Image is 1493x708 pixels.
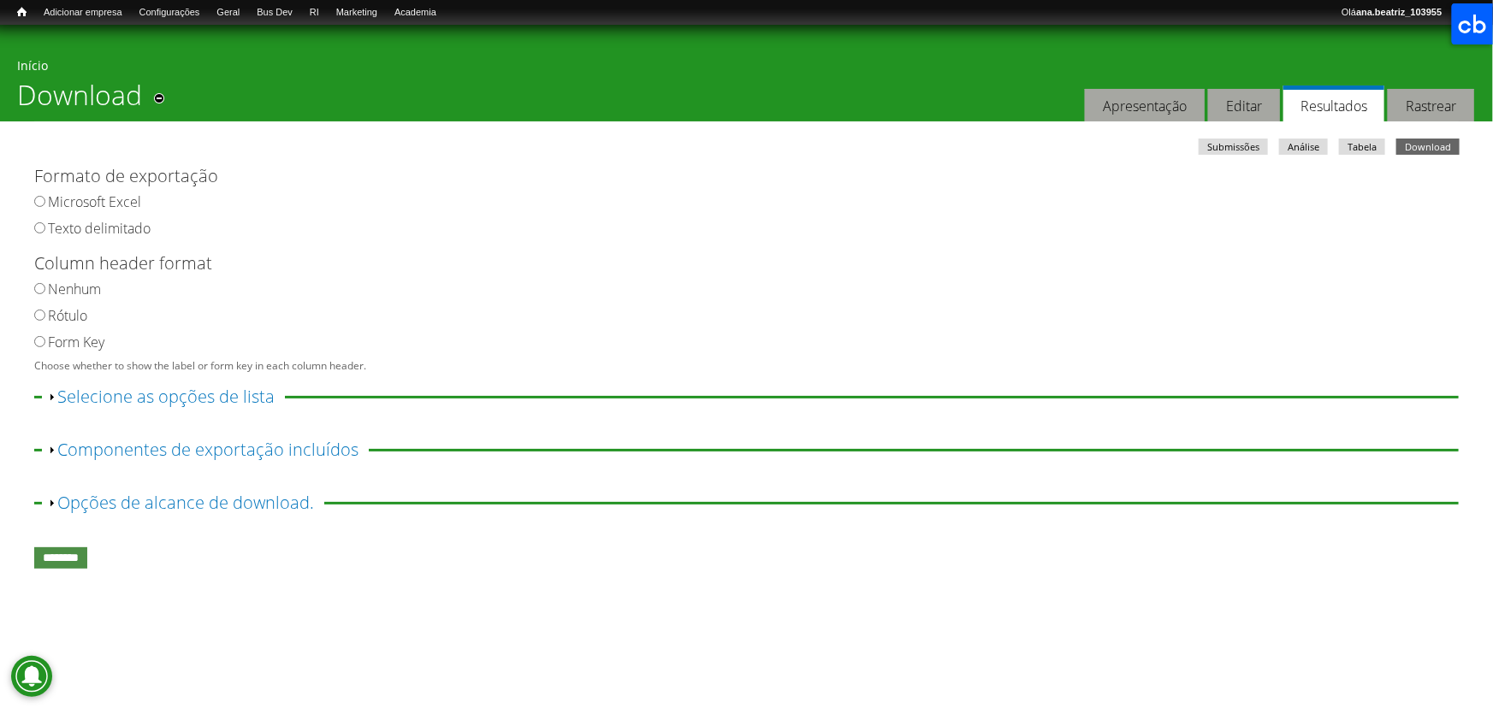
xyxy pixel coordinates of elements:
[17,6,27,18] span: Início
[9,4,35,21] a: Início
[35,4,131,21] a: Adicionar empresa
[1199,139,1268,155] a: Submissões
[1396,139,1460,155] a: Download
[328,4,386,21] a: Marketing
[48,219,151,238] label: Texto delimitado
[1450,4,1484,21] a: Sair
[57,438,358,461] a: Componentes de exportação incluídos
[48,192,141,211] label: Microsoft Excel
[34,360,1448,373] div: Choose whether to show the label or form key in each column header.
[48,333,104,351] label: Form Key
[34,251,1431,276] label: Column header format
[17,79,142,121] h1: Download
[386,4,445,21] a: Academia
[57,491,314,514] a: Opções de alcance de download.
[48,306,87,325] label: Rótulo
[248,4,301,21] a: Bus Dev
[1085,89,1205,122] a: Apresentação
[1279,139,1328,155] a: Análise
[1283,86,1384,122] a: Resultados
[301,4,328,21] a: RI
[1356,7,1442,17] strong: ana.beatriz_103955
[1339,139,1385,155] a: Tabela
[1208,89,1280,122] a: Editar
[131,4,209,21] a: Configurações
[1388,89,1474,122] a: Rastrear
[34,163,1431,189] label: Formato de exportação
[1333,4,1450,21] a: Oláana.beatriz_103955
[48,280,101,298] label: Nenhum
[57,385,275,408] a: Selecione as opções de lista
[208,4,248,21] a: Geral
[17,57,48,74] a: Início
